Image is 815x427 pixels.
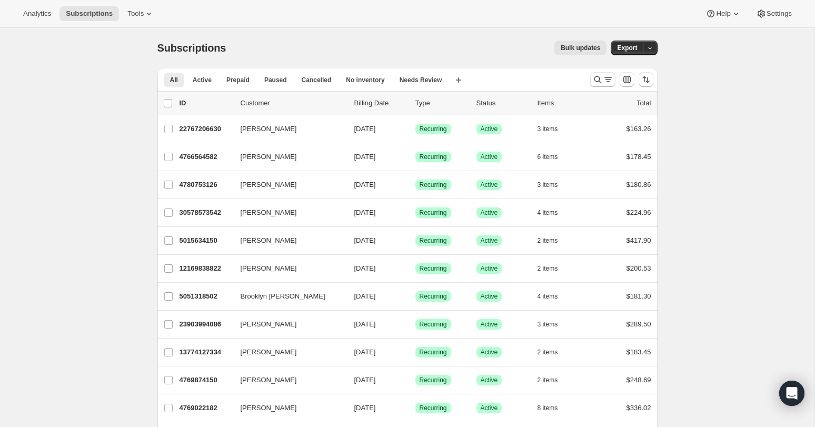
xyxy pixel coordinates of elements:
[476,98,529,108] p: Status
[241,207,297,218] span: [PERSON_NAME]
[538,376,558,384] span: 2 items
[420,376,447,384] span: Recurring
[420,208,447,217] span: Recurring
[420,264,447,273] span: Recurring
[180,98,651,108] div: IDCustomerBilling DateTypeStatusItemsTotal
[627,404,651,412] span: $336.02
[354,181,376,188] span: [DATE]
[481,236,498,245] span: Active
[415,98,468,108] div: Type
[180,177,651,192] div: 4780753126[PERSON_NAME][DATE]SuccessRecurringSuccessActive3 items$180.86
[241,180,297,190] span: [PERSON_NAME]
[538,373,570,388] button: 2 items
[354,404,376,412] span: [DATE]
[538,125,558,133] span: 3 items
[481,125,498,133] span: Active
[627,348,651,356] span: $183.45
[481,208,498,217] span: Active
[481,264,498,273] span: Active
[302,76,332,84] span: Cancelled
[481,292,498,301] span: Active
[538,289,570,304] button: 4 items
[627,153,651,161] span: $178.45
[234,121,340,137] button: [PERSON_NAME]
[234,204,340,221] button: [PERSON_NAME]
[234,232,340,249] button: [PERSON_NAME]
[170,76,178,84] span: All
[481,348,498,356] span: Active
[538,404,558,412] span: 8 items
[241,235,297,246] span: [PERSON_NAME]
[241,319,297,330] span: [PERSON_NAME]
[538,150,570,164] button: 6 items
[627,376,651,384] span: $248.69
[180,150,651,164] div: 4766564582[PERSON_NAME][DATE]SuccessRecurringSuccessActive6 items$178.45
[180,345,651,360] div: 13774127334[PERSON_NAME][DATE]SuccessRecurringSuccessActive2 items$183.45
[450,73,467,87] button: Create new view
[354,153,376,161] span: [DATE]
[538,122,570,136] button: 3 items
[481,404,498,412] span: Active
[157,42,226,54] span: Subscriptions
[538,345,570,360] button: 2 items
[538,208,558,217] span: 4 items
[538,401,570,415] button: 8 items
[354,208,376,216] span: [DATE]
[180,401,651,415] div: 4769022182[PERSON_NAME][DATE]SuccessRecurringSuccessActive8 items$336.02
[180,98,232,108] p: ID
[561,44,600,52] span: Bulk updates
[180,235,232,246] p: 5015634150
[354,376,376,384] span: [DATE]
[538,98,590,108] div: Items
[538,236,558,245] span: 2 items
[193,76,212,84] span: Active
[23,9,51,18] span: Analytics
[346,76,384,84] span: No inventory
[354,320,376,328] span: [DATE]
[699,6,747,21] button: Help
[180,317,651,332] div: 23903994086[PERSON_NAME][DATE]SuccessRecurringSuccessActive3 items$289.50
[420,153,447,161] span: Recurring
[180,122,651,136] div: 22767206630[PERSON_NAME][DATE]SuccessRecurringSuccessActive3 items$163.26
[420,320,447,329] span: Recurring
[538,233,570,248] button: 2 items
[180,207,232,218] p: 30578573542
[180,124,232,134] p: 22767206630
[481,153,498,161] span: Active
[627,320,651,328] span: $289.50
[420,348,447,356] span: Recurring
[264,76,287,84] span: Paused
[420,292,447,301] span: Recurring
[554,41,607,55] button: Bulk updates
[420,404,447,412] span: Recurring
[180,403,232,413] p: 4769022182
[234,288,340,305] button: Brooklyn [PERSON_NAME]
[180,261,651,276] div: 12169838822[PERSON_NAME][DATE]SuccessRecurringSuccessActive2 items$200.53
[241,98,346,108] p: Customer
[241,124,297,134] span: [PERSON_NAME]
[354,98,407,108] p: Billing Date
[180,263,232,274] p: 12169838822
[241,263,297,274] span: [PERSON_NAME]
[241,291,325,302] span: Brooklyn [PERSON_NAME]
[234,260,340,277] button: [PERSON_NAME]
[627,125,651,133] span: $163.26
[611,41,643,55] button: Export
[420,181,447,189] span: Recurring
[538,181,558,189] span: 3 items
[627,236,651,244] span: $417.90
[234,344,340,361] button: [PERSON_NAME]
[779,381,804,406] div: Open Intercom Messenger
[180,233,651,248] div: 5015634150[PERSON_NAME][DATE]SuccessRecurringSuccessActive2 items$417.90
[180,180,232,190] p: 4780753126
[538,320,558,329] span: 3 items
[354,264,376,272] span: [DATE]
[234,148,340,165] button: [PERSON_NAME]
[127,9,144,18] span: Tools
[354,125,376,133] span: [DATE]
[420,236,447,245] span: Recurring
[241,152,297,162] span: [PERSON_NAME]
[538,317,570,332] button: 3 items
[121,6,161,21] button: Tools
[66,9,113,18] span: Subscriptions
